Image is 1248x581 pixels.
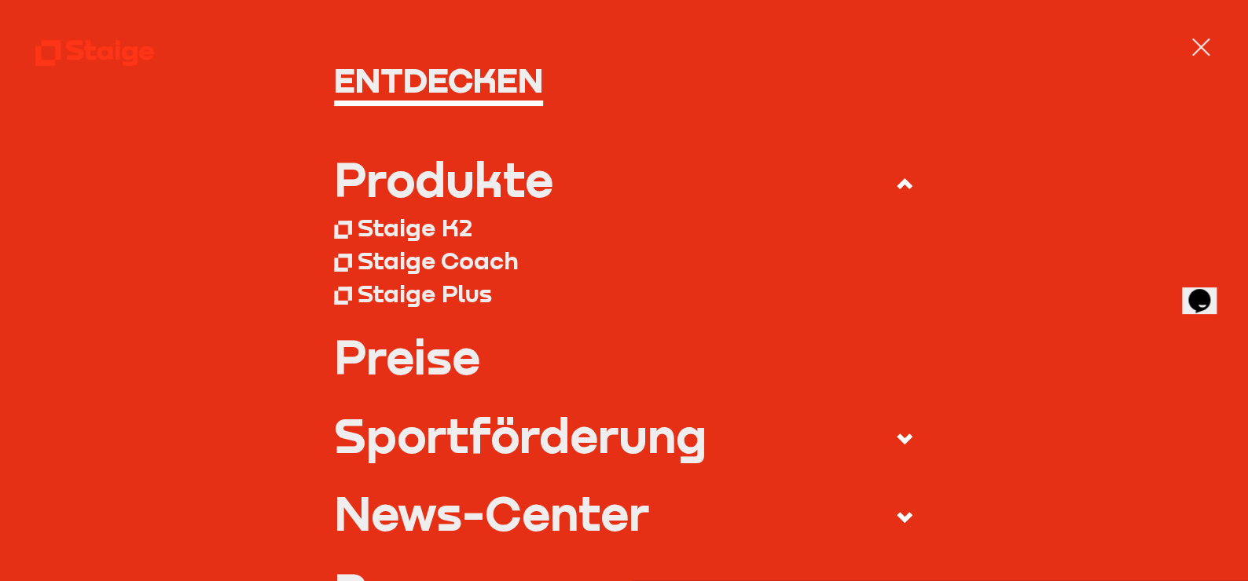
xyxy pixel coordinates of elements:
a: Staige Coach [334,244,914,277]
a: Staige Plus [334,277,914,310]
div: Staige K2 [358,213,472,242]
a: Staige K2 [334,211,914,244]
a: Preise [334,334,914,381]
div: Produkte [334,156,553,203]
div: Staige Plus [358,279,492,308]
iframe: chat widget [1182,267,1232,314]
div: News-Center [334,490,649,537]
div: Staige Coach [358,246,519,275]
div: Sportförderung [334,412,707,459]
